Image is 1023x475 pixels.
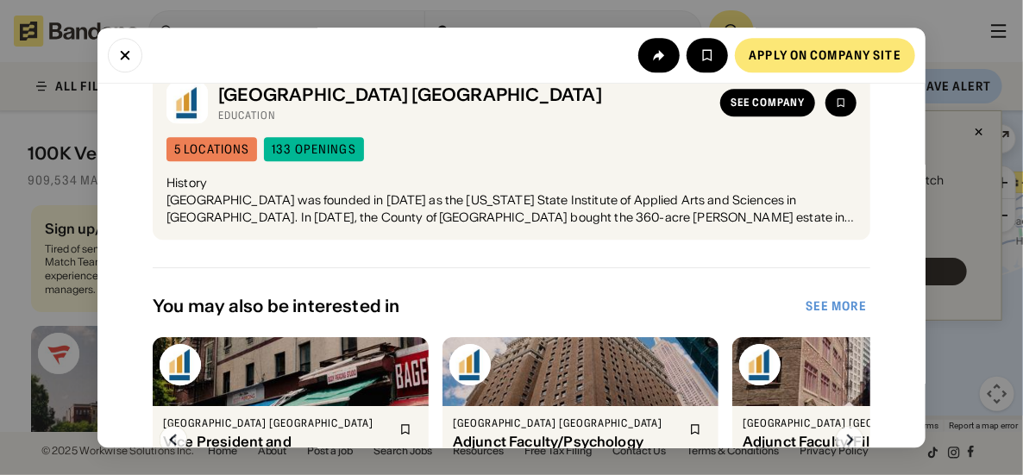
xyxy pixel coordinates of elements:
div: [GEOGRAPHIC_DATA] [GEOGRAPHIC_DATA] [218,84,710,105]
div: See company [731,98,805,109]
img: Westchester Community College SUNY logo [160,345,201,386]
button: Close [108,38,142,72]
div: 133 openings [272,144,355,156]
div: You may also be interested in [153,297,802,317]
div: See more [806,301,867,313]
div: Vice President and [PERSON_NAME] of Student Affairs [163,434,389,466]
img: Right Arrow [836,427,863,454]
div: History [GEOGRAPHIC_DATA] was founded in [DATE] as the [US_STATE] State Institute of Applied Arts... [166,176,857,227]
div: Apply on company site [749,49,901,61]
img: Westchester Community College SUNY logo [166,83,208,124]
img: Westchester Community College SUNY logo [739,345,781,386]
div: 5 locations [174,144,249,156]
div: [GEOGRAPHIC_DATA] [GEOGRAPHIC_DATA] [743,417,969,431]
img: Westchester Community College SUNY logo [449,345,491,386]
div: [GEOGRAPHIC_DATA] [GEOGRAPHIC_DATA] [453,417,679,431]
div: [GEOGRAPHIC_DATA] [GEOGRAPHIC_DATA] [163,417,389,431]
div: Adjunct Faculty/Film [743,434,969,450]
img: Left Arrow [160,427,187,454]
div: Education [218,109,710,122]
div: Adjunct Faculty/Psychology [453,434,679,450]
